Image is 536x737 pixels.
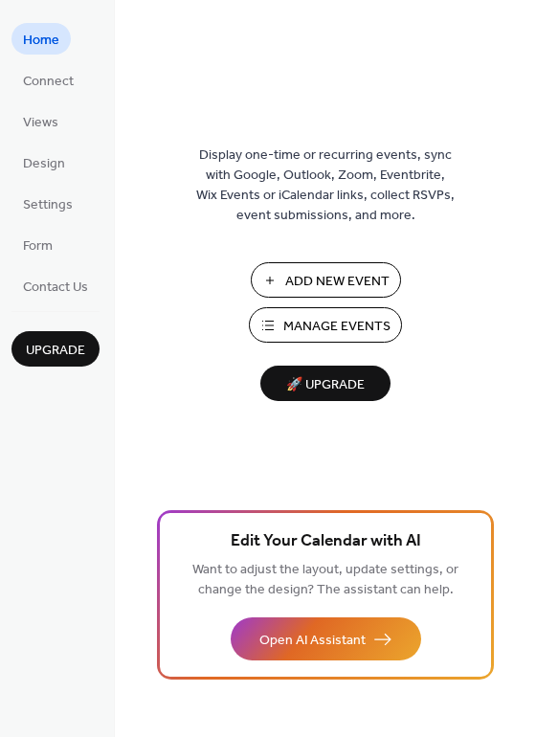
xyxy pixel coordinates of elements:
[11,188,84,219] a: Settings
[231,528,421,555] span: Edit Your Calendar with AI
[249,307,402,343] button: Manage Events
[23,278,88,298] span: Contact Us
[196,145,455,226] span: Display one-time or recurring events, sync with Google, Outlook, Zoom, Eventbrite, Wix Events or ...
[272,372,379,398] span: 🚀 Upgrade
[26,341,85,361] span: Upgrade
[23,195,73,215] span: Settings
[231,617,421,660] button: Open AI Assistant
[23,113,58,133] span: Views
[285,272,390,292] span: Add New Event
[192,557,458,603] span: Want to adjust the layout, update settings, or change the design? The assistant can help.
[23,236,53,257] span: Form
[11,270,100,301] a: Contact Us
[11,229,64,260] a: Form
[259,631,366,651] span: Open AI Assistant
[251,262,401,298] button: Add New Event
[11,146,77,178] a: Design
[11,105,70,137] a: Views
[23,154,65,174] span: Design
[283,317,391,337] span: Manage Events
[11,64,85,96] a: Connect
[23,72,74,92] span: Connect
[11,23,71,55] a: Home
[23,31,59,51] span: Home
[11,331,100,367] button: Upgrade
[260,366,391,401] button: 🚀 Upgrade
